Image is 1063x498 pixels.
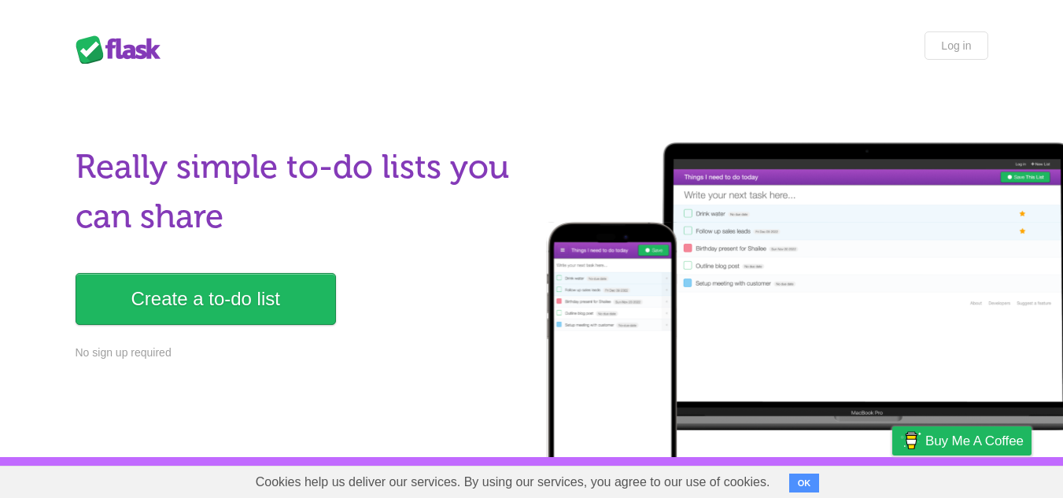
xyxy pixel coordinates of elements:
[76,345,522,361] p: No sign up required
[925,31,987,60] a: Log in
[76,35,170,64] div: Flask Lists
[892,426,1032,456] a: Buy me a coffee
[789,474,820,492] button: OK
[240,467,786,498] span: Cookies help us deliver our services. By using our services, you agree to our use of cookies.
[900,427,921,454] img: Buy me a coffee
[925,427,1024,455] span: Buy me a coffee
[76,142,522,242] h1: Really simple to-do lists you can share
[76,273,336,325] a: Create a to-do list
